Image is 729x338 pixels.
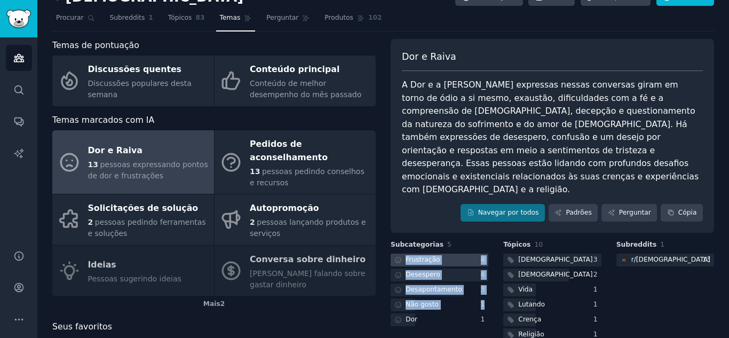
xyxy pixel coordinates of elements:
[616,254,714,267] a: cristandader/[DEMOGRAPHIC_DATA]13
[88,203,199,213] font: Solicitações de solução
[636,256,710,263] font: [DEMOGRAPHIC_DATA]
[110,14,145,21] font: Subreddits
[148,14,153,21] font: 1
[406,271,440,278] font: Desespero
[631,256,636,263] font: r/
[702,256,710,263] font: 13
[250,79,361,99] font: Conteúdo de melhor desempenho do mês passado
[250,218,366,238] font: pessoas lançando produtos e serviços
[88,218,206,238] font: pessoas pedindo ferramentas e soluções
[321,10,385,32] a: Produtos102
[391,269,488,282] a: Desespero4
[52,321,112,332] font: Seus favoritos
[593,301,598,308] font: 1
[616,241,657,248] font: Subreddits
[88,79,192,99] font: Discussões populares desta semana
[593,316,598,323] font: 1
[481,256,485,263] font: 4
[52,115,154,125] font: Temas marcados com IA
[593,286,598,293] font: 1
[391,241,443,248] font: Subcategorias
[503,313,601,327] a: Crença1
[250,64,339,74] font: Conteúdo principal
[164,10,209,32] a: Tópicos83
[56,14,84,21] font: Procurar
[324,14,353,21] font: Produtos
[481,286,485,293] font: 3
[518,316,541,323] font: Crença
[503,254,601,267] a: [DEMOGRAPHIC_DATA]3
[88,145,142,155] font: Dor e Raiva
[220,300,225,308] font: 2
[220,14,241,21] font: Temas
[406,316,417,323] font: Dor
[106,10,157,32] a: Subreddits1
[391,298,488,312] a: Não gosto1
[250,139,328,162] font: Pedidos de aconselhamento
[503,269,601,282] a: [DEMOGRAPHIC_DATA]2
[266,14,298,21] font: Perguntar
[196,14,205,21] font: 83
[250,218,255,226] font: 2
[619,209,651,216] font: Perguntar
[203,300,220,308] font: Mais
[6,10,31,28] img: Logotipo do GummySearch
[250,167,260,176] font: 13
[368,14,382,21] font: 102
[52,10,99,32] a: Procurar
[88,160,98,169] font: 13
[518,256,592,263] font: [DEMOGRAPHIC_DATA]
[661,204,703,222] button: Cópia
[391,254,488,267] a: Frustração4
[593,331,598,338] font: 1
[52,194,214,245] a: Solicitações de solução2pessoas pedindo ferramentas e soluções
[406,256,440,263] font: Frustração
[481,301,485,308] font: 1
[447,241,451,248] font: 5
[660,241,664,248] font: 1
[88,64,181,74] font: Discussões quentes
[481,271,485,278] font: 4
[88,160,208,180] font: pessoas expressando pontos de dor e frustrações
[518,301,545,308] font: Lutando
[250,167,364,187] font: pessoas pedindo conselhos e recursos
[678,209,697,216] font: Cópia
[503,241,530,248] font: Tópicos
[52,130,214,194] a: Dor e Raiva13pessoas expressando pontos de dor e frustrações
[566,209,591,216] font: Padrões
[518,271,592,278] font: [DEMOGRAPHIC_DATA]
[391,284,488,297] a: Desapontamento3
[620,256,628,264] img: cristandade
[518,331,544,338] font: Religião
[52,40,139,50] font: Temas de pontuação
[481,316,485,323] font: 1
[52,56,214,106] a: Discussões quentesDiscussões populares desta semana
[503,298,601,312] a: Lutando1
[461,204,545,222] a: Navegar por todos
[88,218,93,226] font: 2
[478,209,539,216] font: Navegar por todos
[406,286,462,293] font: Desapontamento
[215,130,376,194] a: Pedidos de aconselhamento13pessoas pedindo conselhos e recursos
[263,10,313,32] a: Perguntar
[215,194,376,245] a: Autopromoção2pessoas lançando produtos e serviços
[518,286,533,293] font: Vida
[593,256,598,263] font: 3
[601,204,657,222] a: Perguntar
[534,241,543,248] font: 10
[391,313,488,327] a: Dor1
[402,80,701,194] font: A Dor e a [PERSON_NAME] expressas nessas conversas giram em torno de ódio a si mesmo, exaustão, d...
[250,203,319,213] font: Autopromoção
[503,284,601,297] a: Vida1
[215,56,376,106] a: Conteúdo principalConteúdo de melhor desempenho do mês passado
[402,51,456,62] font: Dor e Raiva
[168,14,192,21] font: Tópicos
[406,301,439,308] font: Não gosto
[593,271,598,278] font: 2
[216,10,256,32] a: Temas
[549,204,598,222] a: Padrões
